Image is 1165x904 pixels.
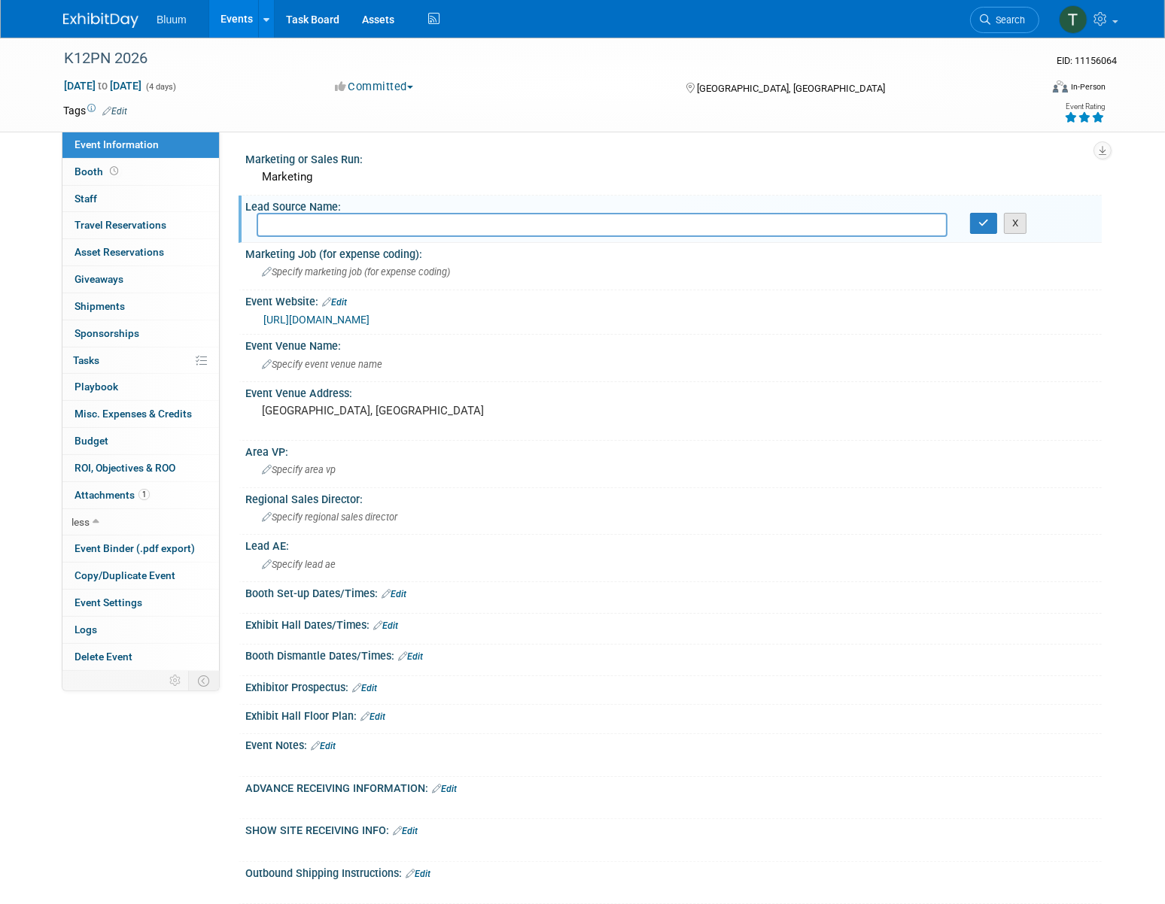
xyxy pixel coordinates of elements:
[245,862,1102,881] div: Outbound Shipping Instructions:
[62,186,219,212] a: Staff
[245,582,1102,602] div: Booth Set-up Dates/Times:
[951,78,1106,101] div: Event Format
[62,563,219,589] a: Copy/Duplicate Event
[1057,55,1117,66] span: Event ID: 11156064
[245,645,1102,664] div: Booth Dismantle Dates/Times:
[62,320,219,347] a: Sponsorships
[62,509,219,535] a: less
[75,193,97,205] span: Staff
[62,132,219,158] a: Event Information
[1004,213,1027,234] button: X
[63,103,127,118] td: Tags
[263,314,370,326] a: [URL][DOMAIN_NAME]
[62,347,219,374] a: Tasks
[59,45,1017,72] div: K12PN 2026
[245,382,1102,401] div: Event Venue Address:
[262,359,382,370] span: Specify event venue name
[245,819,1102,839] div: SHOW SITE RECEIVING INFO:
[62,482,219,508] a: Attachments1
[432,784,457,794] a: Edit
[75,408,192,420] span: Misc. Expenses & Credits
[163,671,189,690] td: Personalize Event Tab Strip
[373,620,398,631] a: Edit
[1070,81,1106,93] div: In-Person
[330,79,419,95] button: Committed
[245,676,1102,696] div: Exhibitor Prospectus:
[75,623,97,636] span: Logs
[245,614,1102,633] div: Exhibit Hall Dates/Times:
[63,79,142,93] span: [DATE] [DATE]
[245,705,1102,724] div: Exhibit Hall Floor Plan:
[257,165,1090,189] div: Marketing
[138,489,150,500] span: 1
[245,488,1102,507] div: Regional Sales Director:
[62,455,219,481] a: ROI, Objectives & ROO
[62,428,219,454] a: Budget
[75,542,195,554] span: Event Binder (.pdf export)
[75,219,166,231] span: Travel Reservations
[262,559,336,570] span: Specify lead ae
[75,300,125,312] span: Shipments
[62,212,219,238] a: Travel Reservations
[62,374,219,400] a: Playbook
[75,569,175,581] span: Copy/Duplicate Event
[107,165,121,177] span: Booth not reserved yet
[75,651,132,663] span: Delete Event
[75,596,142,608] span: Event Settings
[1053,80,1068,93] img: Format-Inperson.png
[360,711,385,722] a: Edit
[1059,5,1087,34] img: Taylor Bradley
[245,290,1102,310] div: Event Website:
[73,354,99,366] span: Tasks
[352,683,377,693] a: Edit
[71,516,90,528] span: less
[75,327,139,339] span: Sponsorships
[189,671,220,690] td: Toggle Event Tabs
[970,7,1039,33] a: Search
[245,777,1102,796] div: ADVANCE RECEIVING INFORMATION:
[75,381,118,393] span: Playbook
[62,239,219,265] a: Asset Reservations
[62,159,219,185] a: Booth
[406,869,430,879] a: Edit
[322,297,347,308] a: Edit
[102,106,127,117] a: Edit
[62,590,219,616] a: Event Settings
[144,82,176,92] span: (4 days)
[245,196,1102,214] div: Lead Source Name:
[245,535,1102,554] div: Lead AE:
[697,83,885,94] span: [GEOGRAPHIC_DATA], [GEOGRAPHIC_DATA]
[75,462,175,474] span: ROI, Objectives & ROO
[262,464,336,475] span: Specify area vp
[1064,103,1105,111] div: Event Rating
[62,535,219,562] a: Event Binder (.pdf export)
[245,243,1102,262] div: Marketing Job (for expense coding):
[245,734,1102,754] div: Event Notes:
[262,404,586,417] pre: [GEOGRAPHIC_DATA], [GEOGRAPHIC_DATA]
[63,13,138,28] img: ExhibitDay
[75,489,150,501] span: Attachments
[262,511,397,523] span: Specify regional sales director
[62,266,219,293] a: Giveaways
[245,335,1102,353] div: Event Venue Name:
[157,14,187,26] span: Bluum
[245,441,1102,460] div: Area VP:
[398,651,423,662] a: Edit
[62,293,219,320] a: Shipments
[62,644,219,670] a: Delete Event
[245,148,1102,167] div: Marketing or Sales Run:
[262,266,450,278] span: Specify marketing job (for expense coding)
[75,165,121,177] span: Booth
[311,741,336,751] a: Edit
[96,80,110,92] span: to
[393,826,418,836] a: Edit
[75,246,164,258] span: Asset Reservations
[75,273,123,285] span: Giveaways
[990,14,1025,26] span: Search
[62,401,219,427] a: Misc. Expenses & Credits
[62,617,219,643] a: Logs
[75,138,159,150] span: Event Information
[75,435,108,447] span: Budget
[382,589,406,599] a: Edit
